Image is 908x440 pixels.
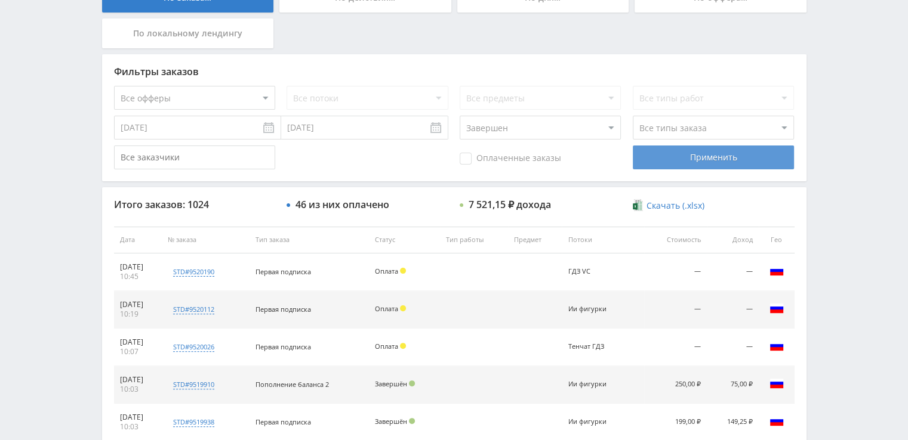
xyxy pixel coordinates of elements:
img: rus.png [770,339,784,353]
img: rus.png [770,264,784,278]
img: xlsx [633,199,643,211]
span: Подтвержден [409,418,415,424]
div: Ии фигурки [568,305,621,313]
div: 10:45 [120,272,156,281]
th: Дата [114,227,162,253]
th: Предмет [508,227,562,253]
div: 46 из них оплачено [296,199,389,210]
td: — [707,329,758,366]
span: Первая подписка [256,417,311,426]
div: 10:03 [120,422,156,432]
div: 7 521,15 ₽ дохода [469,199,551,210]
div: Фильтры заказов [114,66,795,77]
a: Скачать (.xlsx) [633,200,704,212]
img: rus.png [770,376,784,391]
th: Тип заказа [250,227,369,253]
div: 10:19 [120,309,156,319]
div: По локальному лендингу [102,18,274,48]
span: Завершён [375,417,407,426]
img: rus.png [770,414,784,428]
span: Оплаченные заказы [460,153,561,165]
div: ГДЗ VC [568,268,621,275]
th: Доход [707,227,758,253]
span: Холд [400,268,406,274]
div: Ии фигурки [568,418,621,426]
div: std#9520112 [173,305,214,314]
th: Потоки [562,227,644,253]
span: Первая подписка [256,267,311,276]
div: std#9520026 [173,342,214,352]
div: [DATE] [120,375,156,385]
div: [DATE] [120,300,156,309]
div: 10:03 [120,385,156,394]
td: — [644,253,707,291]
div: Тенчат ГДЗ [568,343,621,351]
td: 75,00 ₽ [707,366,758,404]
span: Холд [400,305,406,311]
div: Итого заказов: 1024 [114,199,275,210]
span: Скачать (.xlsx) [647,201,704,210]
div: std#9519910 [173,380,214,389]
th: Стоимость [644,227,707,253]
img: rus.png [770,301,784,315]
div: [DATE] [120,262,156,272]
td: — [707,291,758,329]
td: — [644,291,707,329]
div: Применить [633,145,794,169]
div: [DATE] [120,413,156,422]
span: Пополнение баланса 2 [256,380,329,389]
div: [DATE] [120,337,156,347]
div: std#9520190 [173,267,214,277]
div: std#9519938 [173,417,214,427]
td: 250,00 ₽ [644,366,707,404]
span: Оплата [375,304,398,313]
td: — [644,329,707,366]
span: Подтвержден [409,380,415,386]
th: Тип работы [440,227,508,253]
td: — [707,253,758,291]
span: Холд [400,343,406,349]
span: Первая подписка [256,342,311,351]
span: Завершён [375,379,407,388]
th: Статус [369,227,440,253]
input: Все заказчики [114,145,275,169]
th: № заказа [162,227,250,253]
span: Оплата [375,267,398,275]
span: Первая подписка [256,305,311,314]
span: Оплата [375,342,398,351]
div: 10:07 [120,347,156,357]
div: Ии фигурки [568,380,621,388]
th: Гео [759,227,795,253]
